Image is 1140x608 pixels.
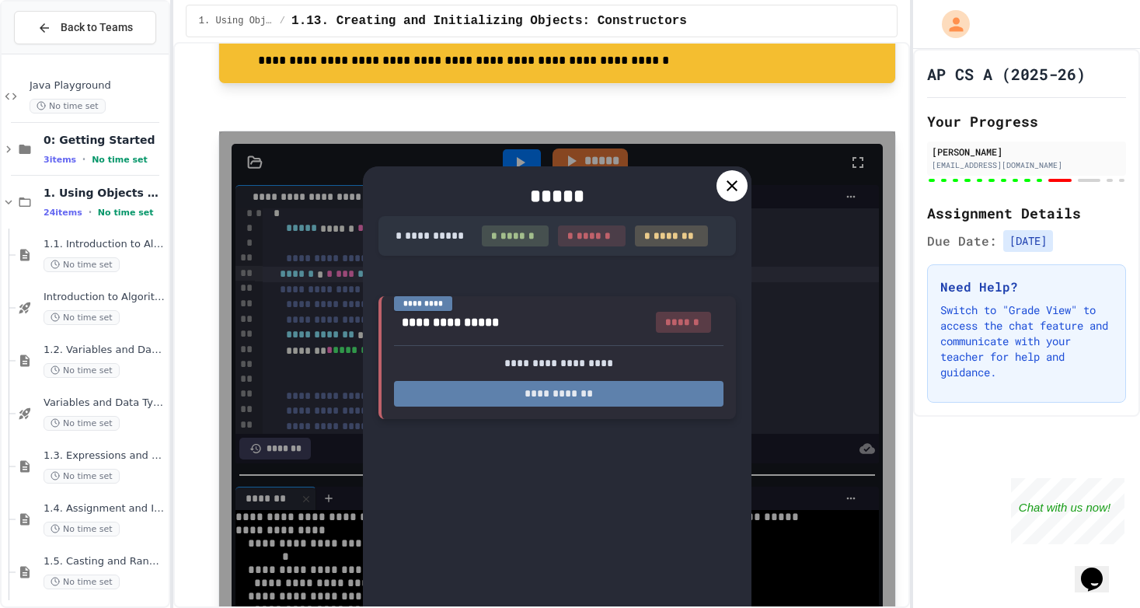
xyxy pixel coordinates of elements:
[932,159,1121,171] div: [EMAIL_ADDRESS][DOMAIN_NAME]
[932,145,1121,159] div: [PERSON_NAME]
[98,208,154,218] span: No time set
[1075,546,1124,592] iframe: chat widget
[1011,478,1124,544] iframe: chat widget
[30,99,106,114] span: No time set
[927,232,997,250] span: Due Date:
[44,416,120,431] span: No time set
[927,202,1126,224] h2: Assignment Details
[940,278,1113,296] h3: Need Help?
[44,522,120,536] span: No time set
[44,469,120,484] span: No time set
[940,302,1113,380] p: Switch to "Grade View" to access the chat feature and communicate with your teacher for help and ...
[927,110,1126,132] h2: Your Progress
[44,155,76,165] span: 3 items
[927,63,1086,85] h1: AP CS A (2025-26)
[44,208,82,218] span: 24 items
[89,206,92,218] span: •
[14,11,156,44] button: Back to Teams
[44,257,120,272] span: No time set
[44,133,166,147] span: 0: Getting Started
[44,575,120,589] span: No time set
[44,238,166,251] span: 1.1. Introduction to Algorithms, Programming, and Compilers
[44,344,166,357] span: 1.2. Variables and Data Types
[1003,230,1053,252] span: [DATE]
[61,19,133,36] span: Back to Teams
[44,363,120,378] span: No time set
[44,502,166,515] span: 1.4. Assignment and Input
[44,291,166,304] span: Introduction to Algorithms, Programming, and Compilers
[280,15,285,27] span: /
[44,310,120,325] span: No time set
[44,555,166,568] span: 1.5. Casting and Ranges of Values
[926,6,974,42] div: My Account
[82,153,85,166] span: •
[92,155,148,165] span: No time set
[291,12,687,30] span: 1.13. Creating and Initializing Objects: Constructors
[30,79,166,93] span: Java Playground
[199,15,274,27] span: 1. Using Objects and Methods
[44,397,166,410] span: Variables and Data Types - Quiz
[44,186,166,200] span: 1. Using Objects and Methods
[44,449,166,463] span: 1.3. Expressions and Output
